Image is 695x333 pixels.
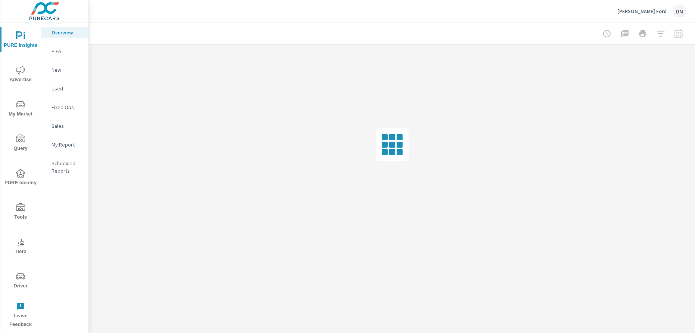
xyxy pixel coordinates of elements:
span: Query [3,135,38,153]
span: Advertise [3,66,38,84]
span: Tools [3,203,38,222]
span: Leave Feedback [3,302,38,329]
div: Scheduled Reports [41,158,89,176]
div: PIPA [41,46,89,57]
p: Fixed Ops [52,104,83,111]
p: Overview [52,29,83,36]
span: Driver [3,272,38,290]
div: Overview [41,27,89,38]
p: Used [52,85,83,92]
div: Used [41,83,89,94]
p: PIPA [52,47,83,55]
div: My Report [41,139,89,150]
span: Tier2 [3,238,38,256]
div: Sales [41,120,89,132]
div: New [41,64,89,75]
p: New [52,66,83,74]
div: Fixed Ops [41,102,89,113]
div: DM [673,4,686,18]
p: Sales [52,122,83,130]
p: My Report [52,141,83,148]
div: nav menu [0,22,41,332]
span: PURE Identity [3,169,38,187]
span: PURE Insights [3,31,38,50]
p: Scheduled Reports [52,160,83,175]
span: My Market [3,100,38,118]
p: [PERSON_NAME] Ford [617,8,667,15]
